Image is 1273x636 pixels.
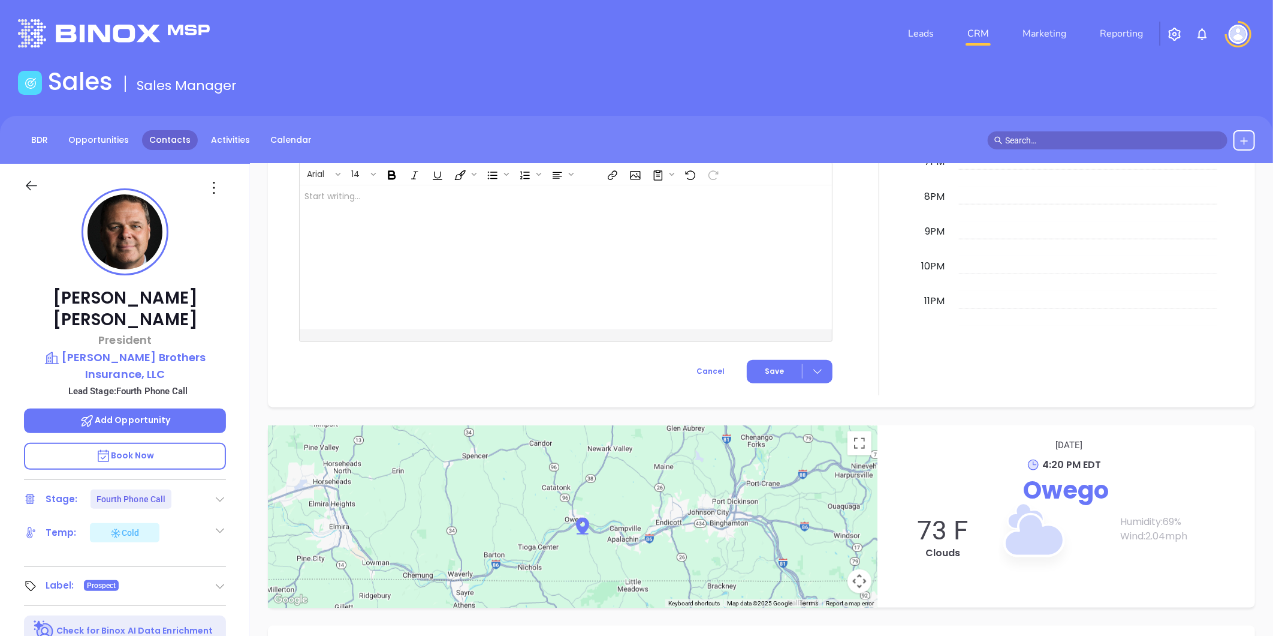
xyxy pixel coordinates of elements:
[301,168,330,176] span: Arial
[972,476,1092,596] img: Clouds
[847,569,871,593] button: Map camera controls
[18,19,210,47] img: logo
[678,164,700,184] span: Undo
[727,600,792,607] span: Map data ©2025 Google
[142,130,198,150] a: Contacts
[696,366,725,376] span: Cancel
[87,579,116,592] span: Prospect
[345,164,379,184] span: Font size
[701,164,723,184] span: Redo
[1043,458,1102,472] span: 4:20 PM EDT
[137,76,237,95] span: Sales Manager
[24,332,226,348] p: President
[110,526,139,540] div: Cold
[668,599,720,608] button: Keyboard shortcuts
[24,130,55,150] a: BDR
[747,360,832,383] button: Save
[800,599,819,608] a: Terms (opens in new tab)
[847,431,871,455] button: Toggle fullscreen view
[1005,134,1221,147] input: Search…
[601,164,622,184] span: Insert link
[1168,27,1182,41] img: iconSetting
[623,164,645,184] span: Insert Image
[48,67,113,96] h1: Sales
[674,360,747,383] button: Cancel
[426,164,447,184] span: Underline
[46,577,74,595] div: Label:
[889,546,996,560] p: Clouds
[994,136,1003,145] span: search
[963,22,994,46] a: CRM
[88,194,162,269] img: profile-user
[1120,515,1243,529] p: Humidity: 69 %
[345,164,369,184] button: 14
[1095,22,1148,46] a: Reporting
[826,600,874,607] a: Report a map error
[513,164,544,184] span: Insert Ordered List
[24,349,226,382] a: [PERSON_NAME] Brothers Insurance, LLC
[765,366,784,377] span: Save
[46,490,78,508] div: Stage:
[30,383,226,399] p: Lead Stage: Fourth Phone Call
[889,472,1243,508] p: Owego
[345,168,366,176] span: 14
[46,524,77,542] div: Temp:
[61,130,136,150] a: Opportunities
[922,224,947,239] div: 9pm
[895,437,1243,453] p: [DATE]
[922,294,947,308] div: 11pm
[271,592,310,608] img: Google
[80,414,171,426] span: Add Opportunity
[1229,25,1248,44] img: user
[24,287,226,331] p: [PERSON_NAME] [PERSON_NAME]
[271,592,310,608] a: Open this area in Google Maps (opens a new window)
[903,22,939,46] a: Leads
[1120,529,1243,544] p: Wind: 2.04 mph
[481,164,512,184] span: Insert Unordered List
[96,449,155,461] span: Book Now
[1195,27,1209,41] img: iconNotification
[403,164,424,184] span: Italic
[301,164,333,184] button: Arial
[448,164,479,184] span: Fill color or set the text color
[889,515,996,546] p: 73 F
[922,190,947,204] div: 8pm
[204,130,257,150] a: Activities
[300,164,343,184] span: Font family
[263,130,319,150] a: Calendar
[1018,22,1071,46] a: Marketing
[919,259,947,274] div: 10pm
[380,164,402,184] span: Bold
[96,490,166,509] div: Fourth Phone Call
[646,164,677,184] span: Surveys
[545,164,577,184] span: Align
